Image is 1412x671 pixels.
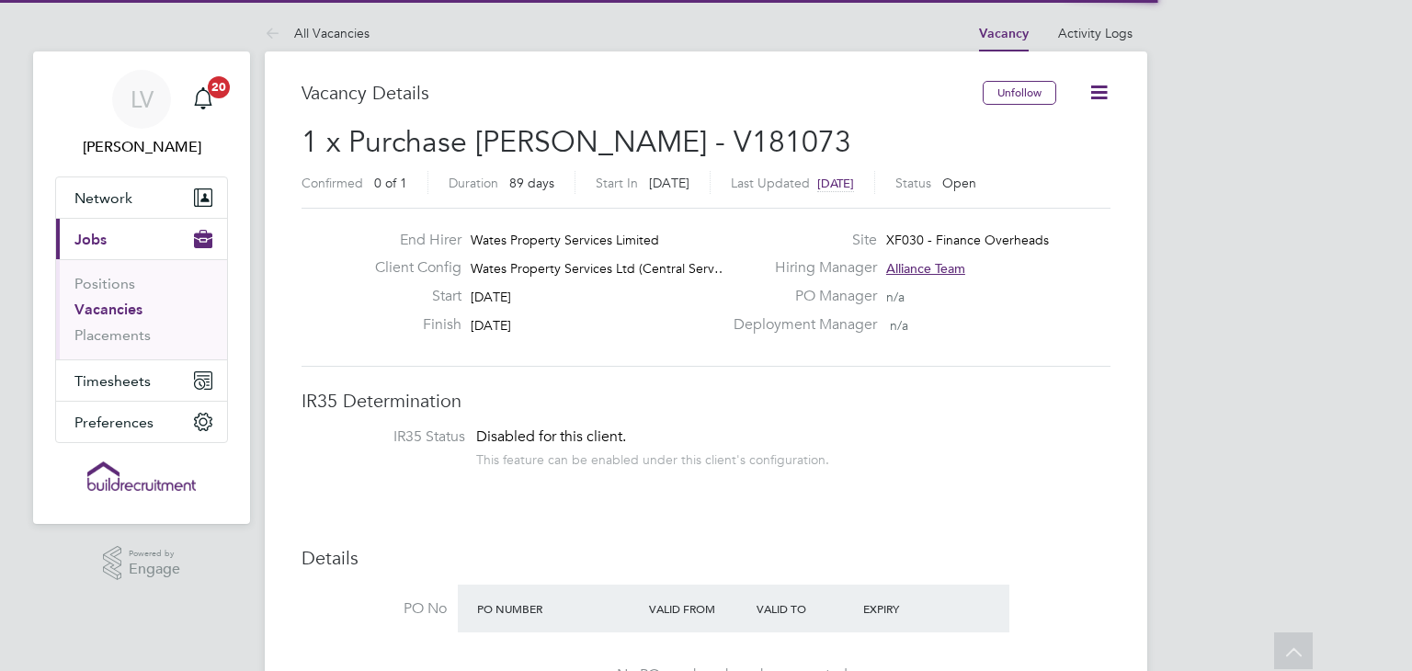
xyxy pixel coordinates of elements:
[129,546,180,562] span: Powered by
[265,25,370,41] a: All Vacancies
[752,592,860,625] div: Valid To
[302,175,363,191] label: Confirmed
[817,176,854,191] span: [DATE]
[723,287,877,306] label: PO Manager
[87,461,196,491] img: buildrec-logo-retina.png
[449,175,498,191] label: Duration
[942,175,976,191] span: Open
[644,592,752,625] div: Valid From
[302,389,1110,413] h3: IR35 Determination
[723,315,877,335] label: Deployment Manager
[33,51,250,524] nav: Main navigation
[979,26,1029,41] a: Vacancy
[731,175,810,191] label: Last Updated
[723,231,877,250] label: Site
[302,124,851,160] span: 1 x Purchase [PERSON_NAME] - V181073
[374,175,407,191] span: 0 of 1
[302,546,1110,570] h3: Details
[471,317,511,334] span: [DATE]
[890,317,908,334] span: n/a
[74,326,151,344] a: Placements
[55,70,228,158] a: LV[PERSON_NAME]
[596,175,638,191] label: Start In
[886,232,1049,248] span: XF030 - Finance Overheads
[886,260,965,277] span: Alliance Team
[74,301,142,318] a: Vacancies
[886,289,905,305] span: n/a
[649,175,689,191] span: [DATE]
[55,461,228,491] a: Go to home page
[473,592,644,625] div: PO Number
[56,177,227,218] button: Network
[56,259,227,359] div: Jobs
[55,136,228,158] span: Lucy Van der Gucht
[1058,25,1133,41] a: Activity Logs
[723,258,877,278] label: Hiring Manager
[74,231,107,248] span: Jobs
[471,289,511,305] span: [DATE]
[302,599,447,619] label: PO No
[74,189,132,207] span: Network
[476,447,829,468] div: This feature can be enabled under this client's configuration.
[859,592,966,625] div: Expiry
[360,231,461,250] label: End Hirer
[509,175,554,191] span: 89 days
[360,287,461,306] label: Start
[320,427,465,447] label: IR35 Status
[74,414,154,431] span: Preferences
[983,81,1056,105] button: Unfollow
[56,402,227,442] button: Preferences
[360,315,461,335] label: Finish
[476,427,626,446] span: Disabled for this client.
[471,260,727,277] span: Wates Property Services Ltd (Central Serv…
[103,546,181,581] a: Powered byEngage
[360,258,461,278] label: Client Config
[185,70,222,129] a: 20
[208,76,230,98] span: 20
[129,562,180,577] span: Engage
[74,275,135,292] a: Positions
[471,232,659,248] span: Wates Property Services Limited
[56,219,227,259] button: Jobs
[895,175,931,191] label: Status
[56,360,227,401] button: Timesheets
[131,87,154,111] span: LV
[74,372,151,390] span: Timesheets
[302,81,983,105] h3: Vacancy Details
